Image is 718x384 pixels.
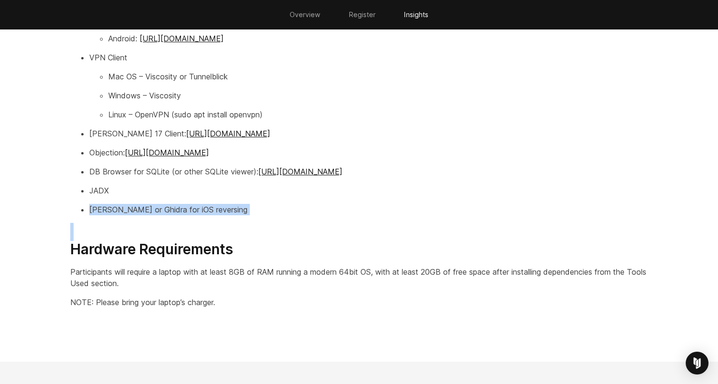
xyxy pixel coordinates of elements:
p: [PERSON_NAME] or Ghidra for iOS reversing [89,204,648,215]
p: Windows – Viscosity [108,90,648,101]
p: DB Browser for SQLite (or other SQLite viewer): [89,166,648,177]
p: Objection: [89,147,648,158]
p: Mac OS – Viscosity or Tunnelblick [108,71,648,82]
p: Linux – OpenVPN (sudo apt install openvpn) [108,109,648,120]
p: Android: [108,33,648,44]
p: JADX [89,185,648,196]
a: [URL][DOMAIN_NAME] [258,167,342,176]
a: [URL][DOMAIN_NAME] [125,148,209,157]
p: VPN Client [89,52,648,63]
h3: Hardware Requirements [70,223,648,259]
div: Open Intercom Messenger [686,352,709,374]
p: NOTE: Please bring your laptop’s charger. [70,297,648,308]
a: [URL][DOMAIN_NAME] [186,129,270,138]
p: Participants will require a laptop with at least 8GB of RAM running a modern 64bit OS, with at le... [70,266,648,289]
a: [URL][DOMAIN_NAME] [140,34,224,43]
p: [PERSON_NAME] 17 Client: [89,128,648,139]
